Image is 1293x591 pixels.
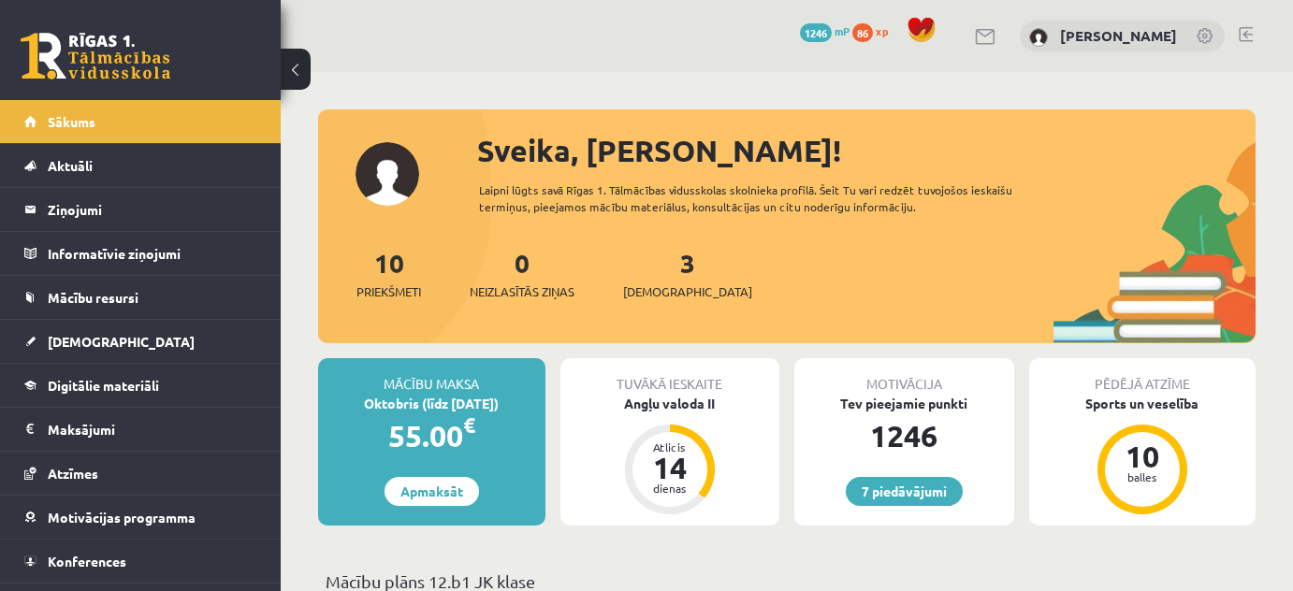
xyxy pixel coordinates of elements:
a: Sākums [24,100,257,143]
legend: Ziņojumi [48,188,257,231]
span: Digitālie materiāli [48,377,159,394]
div: Sports un veselība [1029,394,1257,413]
a: Rīgas 1. Tālmācības vidusskola [21,33,170,79]
div: Motivācija [794,358,1014,394]
a: Aktuāli [24,144,257,187]
div: Atlicis [642,441,698,453]
a: [PERSON_NAME] [1060,26,1177,45]
a: 7 piedāvājumi [846,477,963,506]
div: Pēdējā atzīme [1029,358,1257,394]
div: 14 [642,453,698,483]
a: 86 xp [852,23,897,38]
a: [DEMOGRAPHIC_DATA] [24,320,257,363]
div: Mācību maksa [318,358,545,394]
span: Motivācijas programma [48,509,196,526]
a: Atzīmes [24,452,257,495]
div: 10 [1114,441,1170,471]
a: 0Neizlasītās ziņas [470,246,574,301]
div: Sveika, [PERSON_NAME]! [477,128,1256,173]
div: Angļu valoda II [560,394,780,413]
a: Digitālie materiāli [24,364,257,407]
span: 1246 [800,23,832,42]
span: Neizlasītās ziņas [470,282,574,301]
span: € [463,411,475,439]
img: Marina Galanceva [1029,28,1048,47]
span: [DEMOGRAPHIC_DATA] [623,282,752,301]
a: Angļu valoda II Atlicis 14 dienas [560,394,780,517]
div: dienas [642,483,698,494]
a: Ziņojumi [24,188,257,231]
div: Laipni lūgts savā Rīgas 1. Tālmācības vidusskolas skolnieka profilā. Šeit Tu vari redzēt tuvojošo... [479,181,1041,215]
div: balles [1114,471,1170,483]
a: Motivācijas programma [24,496,257,539]
a: Konferences [24,540,257,583]
span: [DEMOGRAPHIC_DATA] [48,333,195,350]
a: 10Priekšmeti [356,246,421,301]
span: 86 [852,23,873,42]
a: Informatīvie ziņojumi [24,232,257,275]
div: 55.00 [318,413,545,458]
legend: Informatīvie ziņojumi [48,232,257,275]
span: Priekšmeti [356,282,421,301]
span: mP [835,23,850,38]
div: 1246 [794,413,1014,458]
a: Maksājumi [24,408,257,451]
span: Sākums [48,113,95,130]
span: Konferences [48,553,126,569]
div: Oktobris (līdz [DATE]) [318,394,545,413]
div: Tuvākā ieskaite [560,358,780,394]
a: 1246 mP [800,23,850,38]
a: Mācību resursi [24,276,257,319]
legend: Maksājumi [48,408,257,451]
span: xp [876,23,888,38]
span: Mācību resursi [48,289,138,306]
a: Apmaksāt [385,477,479,506]
span: Atzīmes [48,465,98,482]
a: Sports un veselība 10 balles [1029,394,1257,517]
div: Tev pieejamie punkti [794,394,1014,413]
span: Aktuāli [48,157,93,174]
a: 3[DEMOGRAPHIC_DATA] [623,246,752,301]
